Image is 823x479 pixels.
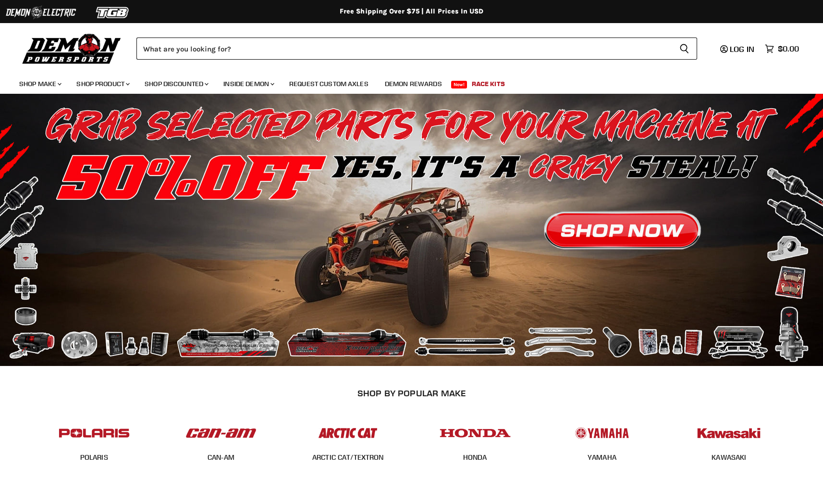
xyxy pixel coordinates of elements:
span: HONDA [463,453,487,463]
a: KAWASAKI [712,453,746,462]
span: $0.00 [778,44,799,53]
span: ARCTIC CAT/TEXTRON [312,453,384,463]
a: CAN-AM [208,453,235,462]
a: Shop Make [12,74,67,94]
img: POPULAR_MAKE_logo_1_adc20308-ab24-48c4-9fac-e3c1a623d575.jpg [184,418,258,448]
a: YAMAHA [588,453,616,462]
a: Inside Demon [216,74,280,94]
span: KAWASAKI [712,453,746,463]
a: Request Custom Axles [282,74,376,94]
span: YAMAHA [588,453,616,463]
img: Demon Powersports [19,31,124,65]
ul: Main menu [12,70,797,94]
a: Log in [716,45,760,53]
span: POLARIS [80,453,108,463]
img: POPULAR_MAKE_logo_5_20258e7f-293c-4aac-afa8-159eaa299126.jpg [565,418,639,448]
a: Race Kits [465,74,512,94]
h2: SHOP BY POPULAR MAKE [39,388,784,398]
img: TGB Logo 2 [77,3,149,22]
span: New! [451,81,467,88]
a: POLARIS [80,453,108,462]
a: Demon Rewards [378,74,449,94]
div: Free Shipping Over $75 | All Prices In USD [27,7,796,16]
img: POPULAR_MAKE_logo_2_dba48cf1-af45-46d4-8f73-953a0f002620.jpg [57,418,132,448]
img: POPULAR_MAKE_logo_4_4923a504-4bac-4306-a1be-165a52280178.jpg [438,418,513,448]
img: POPULAR_MAKE_logo_6_76e8c46f-2d1e-4ecc-b320-194822857d41.jpg [691,418,766,448]
a: Shop Product [69,74,135,94]
img: POPULAR_MAKE_logo_3_027535af-6171-4c5e-a9bc-f0eccd05c5d6.jpg [310,418,385,448]
span: Log in [730,44,754,54]
input: Search [136,38,672,60]
form: Product [136,38,697,60]
span: CAN-AM [208,453,235,463]
button: Search [672,38,697,60]
a: Shop Discounted [137,74,214,94]
img: Demon Electric Logo 2 [5,3,77,22]
a: HONDA [463,453,487,462]
a: ARCTIC CAT/TEXTRON [312,453,384,462]
a: $0.00 [760,42,804,56]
